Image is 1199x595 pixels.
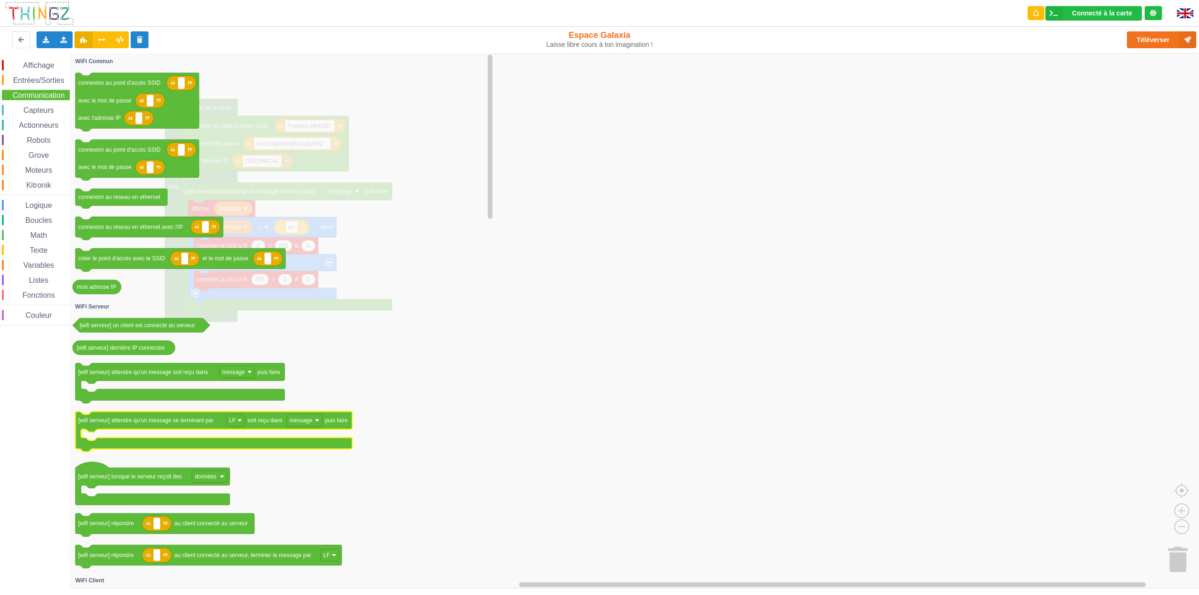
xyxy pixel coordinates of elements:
span: Texte [28,246,49,254]
text: [wifi serveur] lorsque le serveur reçoit des [78,473,182,480]
div: Connecté à la carte [1072,10,1132,16]
text: WiFi Serveur [75,303,110,310]
text: message [289,417,312,424]
text: au client connecté au serveur [175,521,248,527]
span: Entrées/Sorties [12,76,66,84]
text: et le mot de passe [202,255,248,262]
div: Espace Galaxia [493,30,706,49]
span: Robots [25,136,52,144]
text: connexion au point d'accès SSID [78,80,161,86]
text: [wifi serveur] attendre qu'un message se terminant par [78,417,214,424]
text: connexion au point d'accès SSID [78,147,161,153]
text: message [222,369,245,375]
span: Grove [27,151,51,159]
span: Moteurs [24,166,54,174]
text: avec le mot de passe [78,164,132,170]
span: Listes [28,276,50,284]
text: [wifi serveur] attendre qu'un message soit reçu dans [78,369,208,375]
text: LF [229,417,236,424]
span: Logique [24,201,53,209]
text: données [195,473,216,480]
div: Ta base fonctionne bien ! [1045,6,1142,21]
span: Math [29,231,49,239]
span: Affichage [22,61,55,69]
text: mon adresse IP [77,284,116,290]
text: connexion au réseau en ethernet avec l'IP [78,224,183,230]
span: Couleur [24,311,53,319]
text: LF [324,552,330,558]
span: Kitronik [25,181,52,189]
text: connexion au réseau en ethernet [78,194,161,200]
text: puis faire [325,417,348,424]
img: gb.png [1177,8,1193,18]
button: Téléverser [1127,31,1196,48]
text: [wifi serveur] dernière IP connectée [77,345,165,351]
span: Actionneurs [17,121,60,129]
span: Boucles [24,216,53,224]
text: puis faire [258,369,281,375]
div: Laisse libre cours à ton imagination ! [493,41,706,49]
text: avec l'adresse IP [78,115,121,121]
text: [wifi serveur] répondre [78,521,134,527]
text: au client connecté au serveur, terminer le message par [175,552,311,558]
span: Fonctions [21,291,56,299]
span: Capteurs [22,106,55,114]
text: WiFi Client [75,578,104,584]
span: Variables [22,261,56,269]
text: WiFi Commun [75,58,113,65]
div: Tu es connecté au serveur de création de Thingz [1145,6,1162,20]
text: soit reçu dans [247,417,282,424]
text: avec le mot de passe [78,97,132,104]
text: [wifi serveur] répondre [78,552,134,558]
text: [wifi serveur] un client est connecté au serveur [80,322,195,329]
text: créer le point d'accès avec le SSID [78,255,165,262]
span: Communication [11,91,66,99]
img: thingz_logo.png [4,1,74,26]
